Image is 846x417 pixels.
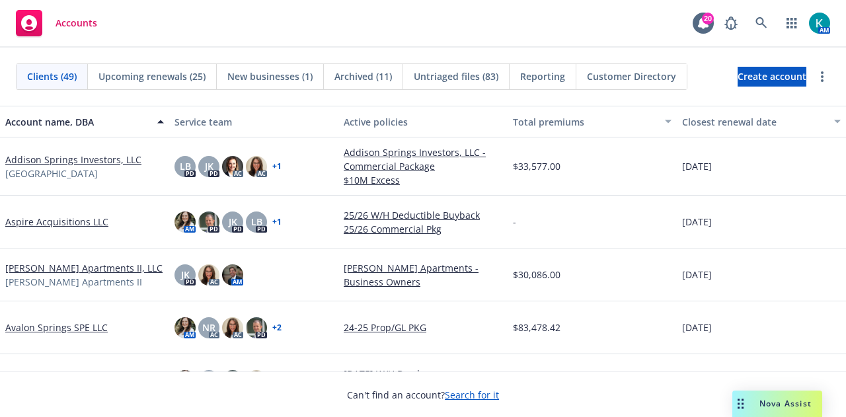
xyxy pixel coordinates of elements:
[11,5,102,42] a: Accounts
[682,321,712,334] span: [DATE]
[229,215,237,229] span: JK
[344,173,502,187] a: $10M Excess
[205,159,213,173] span: JK
[222,370,243,391] img: photo
[779,10,805,36] a: Switch app
[748,10,775,36] a: Search
[587,69,676,83] span: Customer Directory
[344,145,502,173] a: Addison Springs Investors, LLC - Commercial Package
[738,64,806,89] span: Create account
[682,215,712,229] span: [DATE]
[520,69,565,83] span: Reporting
[344,367,502,381] a: [DATE] W/H Buydown
[513,268,560,282] span: $30,086.00
[344,321,502,334] a: 24-25 Prop/GL PKG
[677,106,846,137] button: Closest renewal date
[5,153,141,167] a: Addison Springs Investors, LLC
[198,211,219,233] img: photo
[174,115,333,129] div: Service team
[682,268,712,282] span: [DATE]
[702,13,714,24] div: 20
[513,159,560,173] span: $33,577.00
[5,261,163,275] a: [PERSON_NAME] Apartments II, LLC
[347,388,499,402] span: Can't find an account?
[682,159,712,173] span: [DATE]
[246,317,267,338] img: photo
[738,67,806,87] a: Create account
[759,398,812,409] span: Nova Assist
[809,13,830,34] img: photo
[344,208,502,222] a: 25/26 W/H Deductible Buyback
[246,370,267,391] img: photo
[98,69,206,83] span: Upcoming renewals (25)
[344,115,502,129] div: Active policies
[5,321,108,334] a: Avalon Springs SPE LLC
[732,391,749,417] div: Drag to move
[513,215,516,229] span: -
[227,69,313,83] span: New businesses (1)
[814,69,830,85] a: more
[513,321,560,334] span: $83,478.42
[718,10,744,36] a: Report a Bug
[344,261,502,289] a: [PERSON_NAME] Apartments - Business Owners
[251,215,262,229] span: LB
[5,115,149,129] div: Account name, DBA
[174,211,196,233] img: photo
[174,317,196,338] img: photo
[272,324,282,332] a: + 2
[508,106,677,137] button: Total premiums
[338,106,508,137] button: Active policies
[334,69,392,83] span: Archived (11)
[198,264,219,285] img: photo
[5,275,142,289] span: [PERSON_NAME] Apartments II
[181,268,190,282] span: JK
[5,215,108,229] a: Aspire Acquisitions LLC
[56,18,97,28] span: Accounts
[414,69,498,83] span: Untriaged files (83)
[272,218,282,226] a: + 1
[344,222,502,236] a: 25/26 Commercial Pkg
[732,391,822,417] button: Nova Assist
[222,317,243,338] img: photo
[682,115,826,129] div: Closest renewal date
[5,167,98,180] span: [GEOGRAPHIC_DATA]
[222,156,243,177] img: photo
[272,163,282,171] a: + 1
[180,159,191,173] span: LB
[169,106,338,137] button: Service team
[202,321,215,334] span: NR
[513,115,657,129] div: Total premiums
[174,370,196,391] img: photo
[445,389,499,401] a: Search for it
[246,156,267,177] img: photo
[222,264,243,285] img: photo
[27,69,77,83] span: Clients (49)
